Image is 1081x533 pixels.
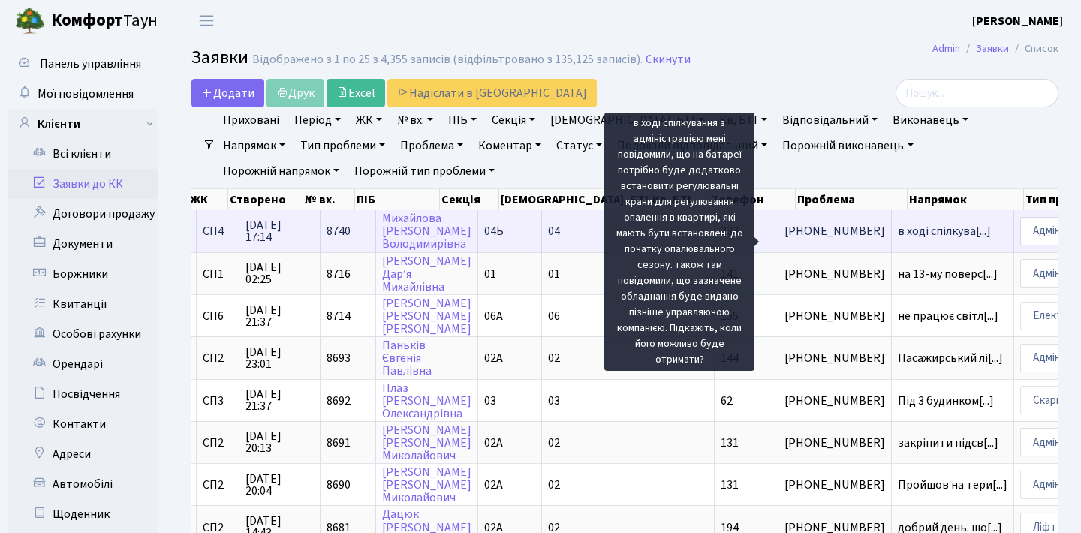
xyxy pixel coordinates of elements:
[898,435,998,451] span: закріпити підсв[...]
[327,308,351,324] span: 8714
[442,107,483,133] a: ПІБ
[8,109,158,139] a: Клієнти
[8,199,158,229] a: Договори продажу
[976,41,1009,56] a: Заявки
[548,223,560,239] span: 04
[203,268,233,280] span: СП1
[355,189,440,210] th: ПІБ
[784,225,885,237] span: [PHONE_NUMBER]
[382,295,471,337] a: [PERSON_NAME][PERSON_NAME][PERSON_NAME]
[245,473,314,497] span: [DATE] 20:04
[548,266,560,282] span: 01
[391,107,439,133] a: № вх.
[382,422,471,464] a: [PERSON_NAME][PERSON_NAME]Миколайович
[245,219,314,243] span: [DATE] 17:14
[544,107,710,133] a: [DEMOGRAPHIC_DATA], БТІ
[38,86,134,102] span: Мої повідомлення
[548,393,560,409] span: 03
[548,477,560,493] span: 02
[440,189,499,210] th: Секція
[8,169,158,199] a: Заявки до КК
[932,41,960,56] a: Admin
[203,437,233,449] span: СП2
[8,499,158,529] a: Щоденник
[898,266,998,282] span: на 13-му поверс[...]
[8,49,158,79] a: Панель управління
[972,12,1063,30] a: [PERSON_NAME]
[776,133,919,158] a: Порожній виконавець
[1009,41,1058,57] li: Список
[484,393,496,409] span: 03
[8,349,158,379] a: Орендарі
[898,223,991,239] span: в ході спілкува[...]
[217,107,285,133] a: Приховані
[796,189,908,210] th: Проблема
[51,8,123,32] b: Комфорт
[51,8,158,34] span: Таун
[776,107,884,133] a: Відповідальний
[203,352,233,364] span: СП2
[784,310,885,322] span: [PHONE_NUMBER]
[252,53,643,67] div: Відображено з 1 по 25 з 4,355 записів (відфільтровано з 135,125 записів).
[8,439,158,469] a: Адреси
[8,379,158,409] a: Посвідчення
[548,350,560,366] span: 02
[784,437,885,449] span: [PHONE_NUMBER]
[8,79,158,109] a: Мої повідомлення
[8,409,158,439] a: Контакти
[382,337,432,379] a: ПаньківЄвгеніяПавлівна
[327,266,351,282] span: 8716
[15,6,45,36] img: logo.png
[908,189,1024,210] th: Напрямок
[972,13,1063,29] b: [PERSON_NAME]
[348,158,501,184] a: Порожній тип проблеми
[245,261,314,285] span: [DATE] 02:25
[8,139,158,169] a: Всі клієнти
[721,435,739,451] span: 131
[303,189,355,210] th: № вх.
[898,350,1003,366] span: Пасажирський лі[...]
[499,189,651,210] th: [DEMOGRAPHIC_DATA], БТІ
[191,44,248,71] span: Заявки
[350,107,388,133] a: ЖК
[887,107,974,133] a: Виконавець
[327,393,351,409] span: 8692
[188,8,225,33] button: Переключити навігацію
[721,477,739,493] span: 131
[484,435,503,451] span: 02А
[484,308,503,324] span: 06А
[472,133,547,158] a: Коментар
[910,33,1081,65] nav: breadcrumb
[898,308,998,324] span: не працює світл[...]
[245,388,314,412] span: [DATE] 21:37
[784,352,885,364] span: [PHONE_NUMBER]
[896,79,1058,107] input: Пошук...
[8,319,158,349] a: Особові рахунки
[203,395,233,407] span: СП3
[327,350,351,366] span: 8693
[201,85,254,101] span: Додати
[382,210,471,252] a: Михайлова[PERSON_NAME]Володимирівна
[486,107,541,133] a: Секція
[784,479,885,491] span: [PHONE_NUMBER]
[327,79,385,107] a: Excel
[8,229,158,259] a: Документи
[382,380,471,422] a: Плаз[PERSON_NAME]Олександрівна
[784,268,885,280] span: [PHONE_NUMBER]
[382,464,471,506] a: [PERSON_NAME][PERSON_NAME]Миколайович
[288,107,347,133] a: Період
[382,253,471,295] a: [PERSON_NAME]Дар’яМихайлівна
[228,189,303,210] th: Створено
[245,430,314,454] span: [DATE] 20:13
[8,259,158,289] a: Боржники
[898,393,994,409] span: Під 3 будинком[...]
[713,107,772,133] a: Кв, БТІ
[548,308,560,324] span: 06
[604,113,754,371] div: в ході спілкування з адміністрацією мені повідомили, що на батареї потрібно буде додатково встано...
[721,393,733,409] span: 62
[8,469,158,499] a: Автомобілі
[484,223,504,239] span: 04Б
[191,79,264,107] a: Додати
[550,133,608,158] a: Статус
[327,435,351,451] span: 8691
